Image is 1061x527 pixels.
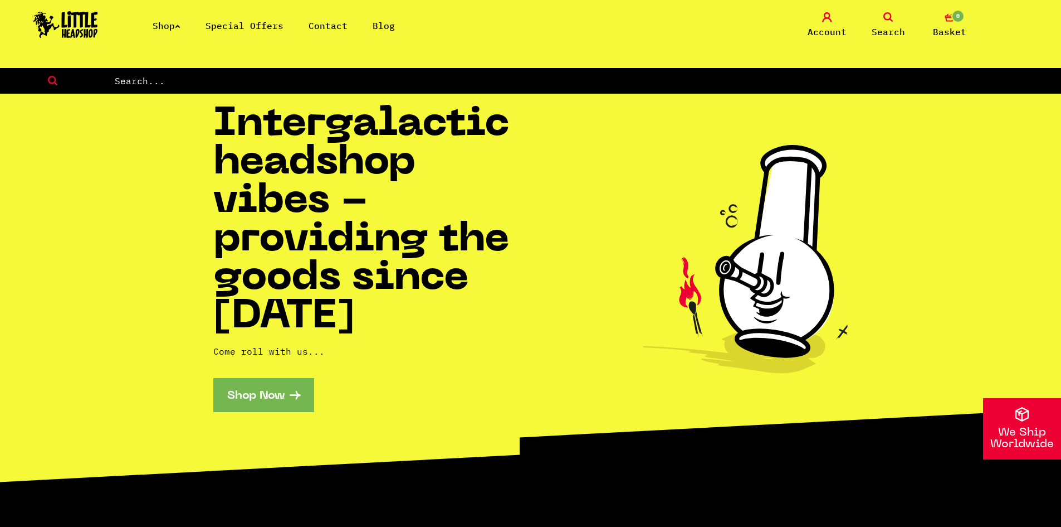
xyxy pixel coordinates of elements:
[114,74,1061,88] input: Search...
[951,9,965,23] span: 0
[933,25,966,38] span: Basket
[213,106,531,337] h1: Intergalactic headshop vibes - providing the goods since [DATE]
[872,25,905,38] span: Search
[309,20,348,31] a: Contact
[922,12,977,38] a: 0 Basket
[153,20,180,31] a: Shop
[808,25,847,38] span: Account
[206,20,283,31] a: Special Offers
[213,345,531,358] p: Come roll with us...
[983,427,1061,451] p: We Ship Worldwide
[860,12,916,38] a: Search
[33,11,98,38] img: Little Head Shop Logo
[373,20,395,31] a: Blog
[213,378,314,412] a: Shop Now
